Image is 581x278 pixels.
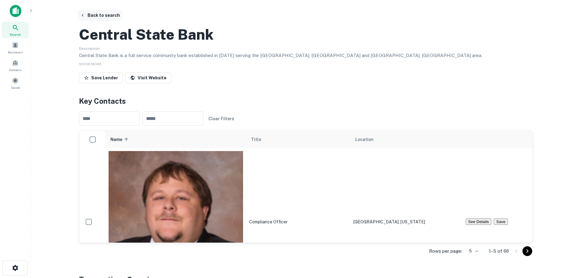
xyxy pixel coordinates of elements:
span: Borrowers [8,50,23,55]
h2: Central State Bank [79,26,213,43]
button: Clear Filters [206,113,237,124]
img: capitalize-icon.png [10,5,21,17]
th: Title [246,131,350,148]
span: Saved [11,85,20,90]
div: scrollable content [79,131,533,243]
iframe: Chat Widget [551,229,581,258]
span: SHOW MORE [79,62,102,66]
th: Name [106,131,246,148]
a: Saved [2,75,29,91]
span: Search [10,32,21,37]
p: Rows per page: [429,247,462,255]
p: Central State Bank is a full service community bank established in [DATE] serving the [GEOGRAPHIC... [79,52,533,59]
a: Visit Website [125,72,171,83]
button: Go to next page [522,246,532,256]
p: 1–5 of 66 [489,247,509,255]
button: Save [494,218,508,225]
div: 5 [464,247,479,255]
span: Contacts [9,67,21,72]
span: Name [110,136,130,143]
button: Save Lender [79,72,123,83]
button: Back to search [78,10,122,21]
button: See Details [466,218,491,225]
a: Contacts [2,57,29,74]
span: Title [251,136,269,143]
th: Location [350,131,463,148]
h4: Key Contacts [79,96,533,107]
span: Description [79,46,100,51]
span: Location [355,136,374,143]
a: Search [2,22,29,38]
a: Borrowers [2,39,29,56]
